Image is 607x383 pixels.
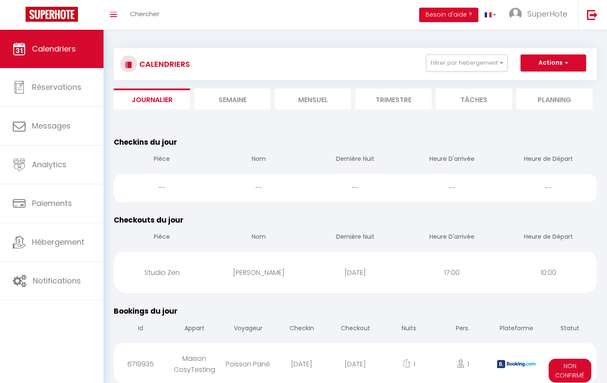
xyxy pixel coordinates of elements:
[436,350,489,378] div: 1
[114,259,210,286] div: Studio Zen
[32,120,71,131] span: Messages
[32,82,81,92] span: Réservations
[275,350,328,378] div: [DATE]
[26,7,78,22] img: Super Booking
[114,350,167,378] div: 6719935
[509,8,522,20] img: ...
[355,89,432,109] li: Trimestre
[419,8,478,22] button: Besoin d'aide ?
[210,174,307,202] div: --
[167,345,221,383] div: Maison CosyTesting
[221,350,275,378] div: Poisson Pané
[114,174,210,202] div: --
[307,148,404,172] th: Dernière Nuit
[403,226,500,250] th: Heure D'arrivée
[403,174,500,202] div: --
[382,350,436,378] div: 1
[167,317,221,341] th: Appart
[500,259,597,286] div: 10:00
[210,259,307,286] div: [PERSON_NAME]
[516,89,593,109] li: Planning
[382,317,436,341] th: Nuits
[328,317,382,341] th: Checkout
[7,3,32,29] button: Ouvrir le widget de chat LiveChat
[521,54,586,71] button: Actions
[403,259,500,286] div: 17:00
[32,159,66,170] span: Analytics
[130,9,159,18] span: Chercher
[426,54,508,71] button: Filtrer par hébergement
[436,89,512,109] li: Tâches
[500,148,597,172] th: Heure de Départ
[210,226,307,250] th: Nom
[328,350,382,378] div: [DATE]
[32,43,76,54] span: Calendriers
[33,275,81,286] span: Notifications
[543,317,597,341] th: Statut
[114,137,177,147] span: Checkins du jour
[307,226,404,250] th: Dernière Nuit
[549,359,592,383] span: Non Confirmé
[527,9,567,19] span: SuperHote
[32,198,72,209] span: Paiements
[114,306,178,316] span: Bookings du jour
[275,89,351,109] li: Mensuel
[500,226,597,250] th: Heure de Départ
[500,174,597,202] div: --
[307,174,404,202] div: --
[114,215,184,225] span: Checkouts du jour
[307,259,404,286] div: [DATE]
[114,226,210,250] th: Pièce
[275,317,328,341] th: Checkin
[221,317,275,341] th: Voyageur
[137,54,190,74] h3: CALENDRIERS
[436,317,489,341] th: Pers.
[194,89,270,109] li: Semaine
[114,89,190,109] li: Journalier
[114,148,210,172] th: Pièce
[489,317,543,341] th: Plateforme
[210,148,307,172] th: Nom
[587,9,598,20] img: logout
[497,360,535,368] img: booking2.png
[32,237,84,247] span: Hébergement
[403,148,500,172] th: Heure D'arrivée
[114,317,167,341] th: Id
